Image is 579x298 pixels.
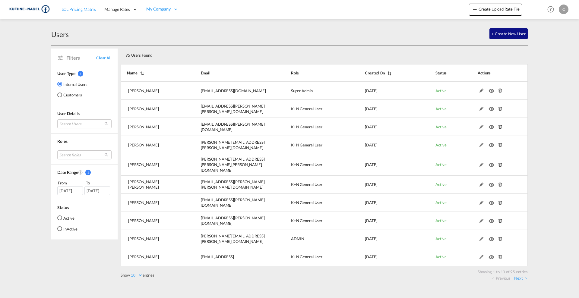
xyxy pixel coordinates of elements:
span: [PERSON_NAME][EMAIL_ADDRESS][PERSON_NAME][DOMAIN_NAME] [201,234,265,244]
td: K+N General User [276,118,350,136]
span: 1 [85,170,91,175]
span: [DATE] [365,162,377,167]
span: K+N General User [291,182,322,187]
td: K+N General User [276,100,350,118]
span: Active [435,143,446,147]
span: [PERSON_NAME] [128,218,159,223]
span: [PERSON_NAME] [128,88,159,93]
td: 2025-07-17 [350,100,420,118]
span: [EMAIL_ADDRESS][PERSON_NAME][DOMAIN_NAME] [201,215,265,226]
md-icon: icon-eye [489,199,496,203]
span: Super Admin [291,88,313,93]
span: LCL Pricing Matrix [62,7,96,12]
span: [DATE] [365,143,377,147]
span: [PERSON_NAME][EMAIL_ADDRESS][PERSON_NAME][PERSON_NAME][DOMAIN_NAME] [201,157,265,172]
span: Help [546,4,556,14]
span: [EMAIL_ADDRESS][PERSON_NAME][DOMAIN_NAME] [201,197,265,208]
span: Manage Rates [104,6,130,12]
span: ADMIN [291,236,305,241]
md-icon: icon-eye [489,123,496,127]
td: K+N General User [276,176,350,194]
md-icon: icon-eye [489,87,496,91]
td: carolina.goncalves@kuehne-nagel.com [186,100,276,118]
span: [DATE] [365,200,377,205]
td: myonghan.ahn@kuehne-nagel.com [186,194,276,212]
th: Actions [463,64,528,82]
td: dinesh.kumar@freightify.co [186,82,276,100]
md-radio-button: Internal Users [57,81,87,87]
md-icon: icon-plus 400-fg [471,5,479,13]
div: [DATE] [84,186,110,195]
td: Super Admin [276,82,350,100]
span: [DATE] [365,106,377,111]
span: [PERSON_NAME] [128,200,159,205]
span: Active [435,218,446,223]
td: ruth.njoroge@kuehne-nagel.com [186,154,276,176]
span: Active [435,236,446,241]
span: User Details [57,111,80,116]
span: [PERSON_NAME] [PERSON_NAME] [128,179,159,190]
div: Showing 1 to 10 of 95 entries [124,266,528,274]
td: ramunas.uldukis@kuehne-nagel.com [186,118,276,136]
span: K+N General User [291,218,322,223]
md-icon: icon-eye [489,235,496,240]
span: From To [DATE][DATE] [57,180,112,195]
span: [EMAIL_ADDRESS][PERSON_NAME][PERSON_NAME][DOMAIN_NAME] [201,179,265,190]
span: 1 [78,71,83,77]
td: 2025-07-01 [350,136,420,154]
td: 2025-05-21 [350,230,420,248]
span: [DATE] [365,182,377,187]
md-radio-button: Customers [57,92,87,98]
td: ADMIN [276,230,350,248]
span: [PERSON_NAME] [128,106,159,111]
img: 36441310f41511efafde313da40ec4a4.png [9,3,50,16]
span: [DATE] [365,88,377,93]
td: Dinesh Kumar [121,248,186,266]
span: K+N General User [291,143,322,147]
div: [DATE] [57,186,83,195]
span: K+N General User [291,124,322,129]
td: K+N General User [276,136,350,154]
span: [DATE] [365,254,377,259]
td: Ramunas Uldukis [121,118,186,136]
span: K+N General User [291,106,322,111]
td: Dinesh Kumar [121,82,186,100]
td: Myonghan Ahn [121,194,186,212]
td: Ravi Kumar [121,230,186,248]
span: Status [57,205,69,210]
td: 2025-06-20 [350,154,420,176]
td: ravikumar.baniya@freightify.in [186,230,276,248]
span: [PERSON_NAME] [128,143,159,147]
td: dinesh.kumar@freightify.ai [186,248,276,266]
span: [PERSON_NAME] [128,254,159,259]
td: Carolina Gonçalves [121,100,186,118]
md-icon: icon-eye [489,253,496,258]
md-icon: icon-eye [489,217,496,221]
span: [PERSON_NAME][EMAIL_ADDRESS][PERSON_NAME][DOMAIN_NAME] [201,140,265,150]
md-radio-button: InActive [57,226,78,232]
span: [PERSON_NAME] [128,162,159,167]
md-icon: icon-eye [489,105,496,109]
span: [EMAIL_ADDRESS][PERSON_NAME][DOMAIN_NAME] [201,122,265,132]
td: 2025-05-27 [350,212,420,230]
td: 2025-06-04 [350,176,420,194]
a: Previous [492,275,511,281]
md-icon: Created On [78,170,83,175]
td: aenis.lankenau@kuehne-nagel.com [186,176,276,194]
td: 2025-05-12 [350,248,420,266]
span: [PERSON_NAME] [128,124,159,129]
div: Users [51,30,69,39]
td: macarena.montaner@kuehne-nagel.com [186,212,276,230]
span: Active [435,254,446,259]
span: Roles [57,139,68,144]
span: [EMAIL_ADDRESS][PERSON_NAME][PERSON_NAME][DOMAIN_NAME] [201,104,265,114]
div: C [559,5,568,14]
div: To [85,180,112,186]
span: Active [435,162,446,167]
td: K+N General User [276,212,350,230]
md-icon: icon-eye [489,181,496,185]
a: Next [514,275,527,281]
span: Date Range [57,170,78,175]
td: Thomas Harder [121,136,186,154]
